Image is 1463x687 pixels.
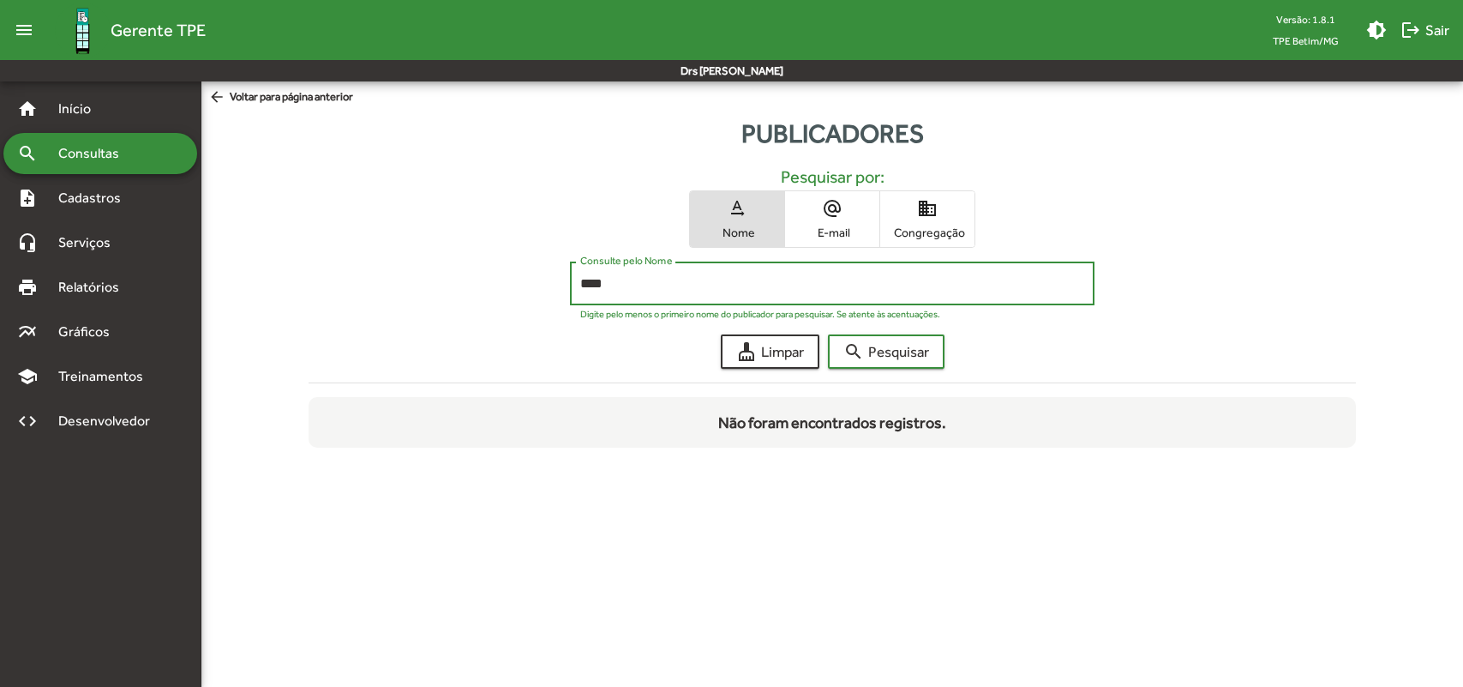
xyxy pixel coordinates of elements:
[1259,9,1352,30] div: Versão: 1.8.1
[7,13,41,47] mat-icon: menu
[580,309,940,319] mat-hint: Digite pelo menos o primeiro nome do publicador para pesquisar. Se atente às acentuações.
[917,198,938,219] mat-icon: domain
[880,191,974,247] button: Congregação
[785,191,879,247] button: E-mail
[690,191,784,247] button: Nome
[48,277,141,298] span: Relatórios
[208,88,230,107] mat-icon: arrow_back
[17,143,38,164] mat-icon: search
[1394,15,1456,45] button: Sair
[1259,30,1352,51] span: TPE Betim/MG
[843,341,864,362] mat-icon: search
[322,166,1343,187] h5: Pesquisar por:
[41,3,206,58] a: Gerente TPE
[736,336,804,367] span: Limpar
[1400,20,1421,40] mat-icon: logout
[201,114,1463,153] div: Publicadores
[17,277,38,298] mat-icon: print
[727,198,747,219] mat-icon: text_rotation_none
[884,225,970,240] span: Congregação
[17,99,38,119] mat-icon: home
[718,397,946,448] div: Não foram encontrados registros.
[789,225,875,240] span: E-mail
[48,188,143,208] span: Cadastros
[17,411,38,431] mat-icon: code
[48,232,134,253] span: Serviços
[17,188,38,208] mat-icon: note_add
[1400,15,1449,45] span: Sair
[736,341,757,362] mat-icon: cleaning_services
[48,366,164,387] span: Treinamentos
[17,232,38,253] mat-icon: headset_mic
[17,366,38,387] mat-icon: school
[48,143,141,164] span: Consultas
[111,16,206,44] span: Gerente TPE
[721,334,819,369] button: Limpar
[48,99,116,119] span: Início
[208,88,353,107] span: Voltar para página anterior
[48,411,170,431] span: Desenvolvedor
[822,198,842,219] mat-icon: alternate_email
[48,322,133,342] span: Gráficos
[17,322,38,342] mat-icon: multiline_chart
[828,334,944,369] button: Pesquisar
[1366,20,1387,40] mat-icon: brightness_medium
[843,336,929,367] span: Pesquisar
[55,3,111,58] img: Logo
[694,225,780,240] span: Nome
